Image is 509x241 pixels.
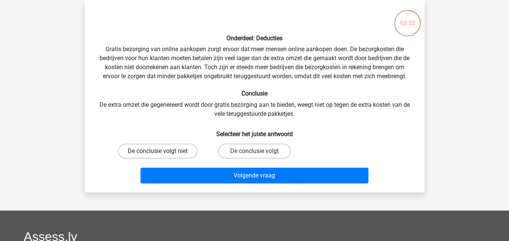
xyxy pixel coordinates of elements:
h6: Conclusie [97,90,413,97]
label: De conclusie volgt niet [118,144,197,159]
h6: Selecteer het juiste antwoord [97,124,413,138]
div: Gratis bezorging van online aankopen zorgt ervoor dat meer mensen online aankopen doen. De bezorg... [88,6,422,186]
label: De conclusie volgt [218,144,291,159]
button: Volgende vraag [141,168,368,183]
h6: Onderdeel: Deducties [97,35,413,42]
div: 02:33 [393,9,422,28]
